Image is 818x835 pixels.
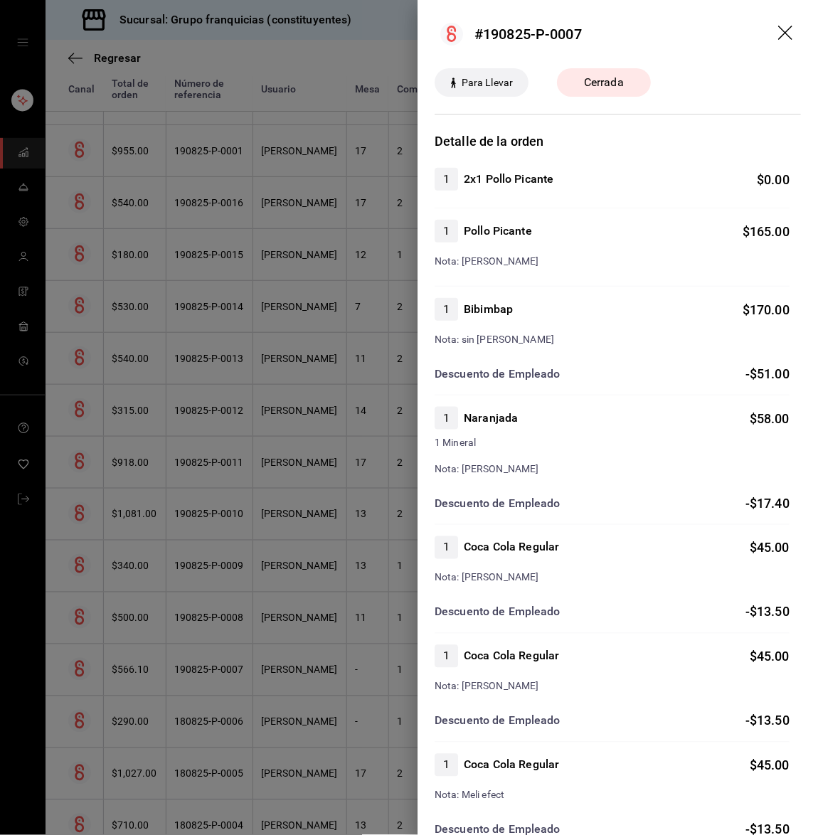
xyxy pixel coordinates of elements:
span: 1 [435,171,458,188]
span: -$51.00 [745,366,790,381]
span: Nota: [PERSON_NAME] [435,463,539,474]
span: $ 58.00 [750,411,790,426]
div: #190825-P-0007 [474,23,582,45]
h4: Descuento de Empleado [435,366,561,383]
h4: Coca Cola Regular [464,757,559,774]
h4: Descuento de Empleado [435,713,561,730]
span: $ 170.00 [743,302,790,317]
button: drag [778,26,795,43]
span: Cerrada [575,74,632,91]
span: $ 45.00 [750,758,790,773]
span: Para Llevar [456,75,519,90]
span: Nota: sin [PERSON_NAME] [435,334,554,345]
h4: Descuento de Empleado [435,604,561,621]
span: Nota: [PERSON_NAME] [435,681,539,692]
span: $ 0.00 [757,172,790,187]
span: $ 45.00 [750,649,790,664]
h4: Pollo Picante [464,223,532,240]
span: 1 [435,648,458,665]
span: 1 [435,539,458,556]
span: Nota: [PERSON_NAME] [435,255,539,267]
span: 1 [435,223,458,240]
h3: Detalle de la orden [435,132,801,151]
span: -$13.50 [745,605,790,619]
span: -$17.40 [745,496,790,511]
span: 1 Mineral [435,435,790,450]
span: 1 [435,301,458,318]
span: $ 165.00 [743,224,790,239]
h4: Bibimbap [464,301,513,318]
span: -$13.50 [745,713,790,728]
span: 1 [435,757,458,774]
span: Nota: Meli efect [435,789,504,801]
span: 1 [435,410,458,427]
h4: 2x1 Pollo Picante [464,171,553,188]
h4: Descuento de Empleado [435,495,561,512]
h4: Coca Cola Regular [464,539,559,556]
span: $ 45.00 [750,541,790,555]
span: Nota: [PERSON_NAME] [435,572,539,583]
h4: Naranjada [464,410,518,427]
h4: Coca Cola Regular [464,648,559,665]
